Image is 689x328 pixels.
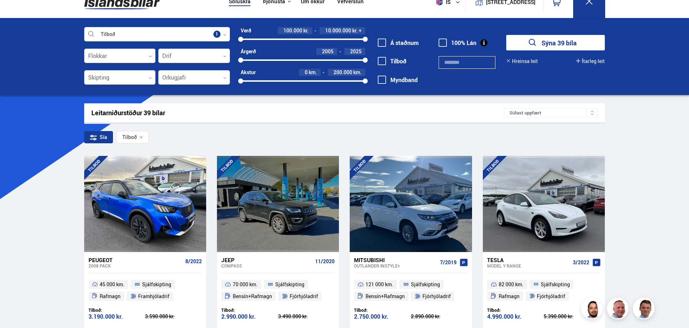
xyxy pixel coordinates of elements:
[352,28,358,33] span: kr.
[309,69,317,75] span: km.
[366,280,393,289] span: 121 000 km.
[100,292,121,301] span: Rafmagn
[353,69,362,75] span: km.
[6,3,27,24] button: Opna LiveChat spjallviðmót
[278,314,335,319] div: 3.490.000 kr.
[221,314,278,320] div: 2.990.000 kr.
[544,314,600,319] div: 5.390.000 kr.
[499,280,523,289] span: 82 000 km.
[241,49,256,54] div: Árgerð
[359,28,362,33] span: +
[89,314,145,320] div: 3.190.000 kr.
[122,134,137,140] span: Tilboð
[145,314,202,319] div: 3.590.000 kr.
[322,48,334,55] span: 2005
[378,77,418,83] label: Myndband
[221,257,312,263] div: Jeep
[354,314,411,320] div: 2.750.000 kr.
[422,292,451,301] span: Fjórhjóladrif
[354,307,411,313] div: Tilboð:
[284,27,302,34] span: 100.000
[305,69,308,76] span: 0
[504,108,598,118] div: Síðast uppfært
[582,299,604,320] img: nhp88E3Fdnt1Opn2.png
[608,299,630,320] img: siFngHWaQ9KaOqBr.png
[233,280,258,289] span: 70 000 km.
[91,109,504,117] div: Leitarniðurstöður 39 bílar
[487,257,570,263] div: Tesla
[241,69,256,75] div: Akstur
[315,259,335,264] span: 11/2020
[506,35,605,50] button: Sýna 39 bíla
[440,260,457,265] span: 7/2019
[366,292,405,301] span: Bensín+Rafmagn
[325,27,351,34] span: 10.000.000
[354,263,437,268] div: Outlander INSTYLE+
[354,257,437,263] div: Mitsubishi
[142,280,171,289] span: Sjálfskipting
[576,58,605,64] button: Ítarleg leit
[487,307,544,313] div: Tilboð:
[537,292,565,301] span: Fjórhjóladrif
[241,28,251,33] div: Verð
[487,263,570,268] div: Model Y RANGE
[634,299,656,320] img: FbJEzSuNWCJXmdc-.webp
[303,28,309,33] span: kr.
[185,259,202,264] span: 8/2022
[573,260,589,265] span: 3/2022
[506,58,538,64] button: Hreinsa leit
[487,314,544,320] div: 4.990.000 kr.
[378,40,419,46] label: Á staðnum
[221,263,312,268] div: Compass
[411,280,440,289] span: Sjálfskipting
[138,292,169,301] span: Framhjóladrif
[290,292,318,301] span: Fjórhjóladrif
[334,69,352,76] span: 200.000
[221,307,278,313] div: Tilboð:
[350,48,362,55] span: 2025
[233,292,272,301] span: Bensín+Rafmagn
[499,292,520,301] span: Rafmagn
[89,263,182,268] div: 2008 PACK
[411,314,468,319] div: 2.890.000 kr.
[541,280,570,289] span: Sjálfskipting
[439,40,476,46] label: 100% Lán
[89,257,182,263] div: Peugeot
[89,307,145,313] div: Tilboð:
[275,280,304,289] span: Sjálfskipting
[100,280,124,289] span: 45 000 km.
[84,131,113,143] div: Sía
[378,58,407,64] label: Tilboð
